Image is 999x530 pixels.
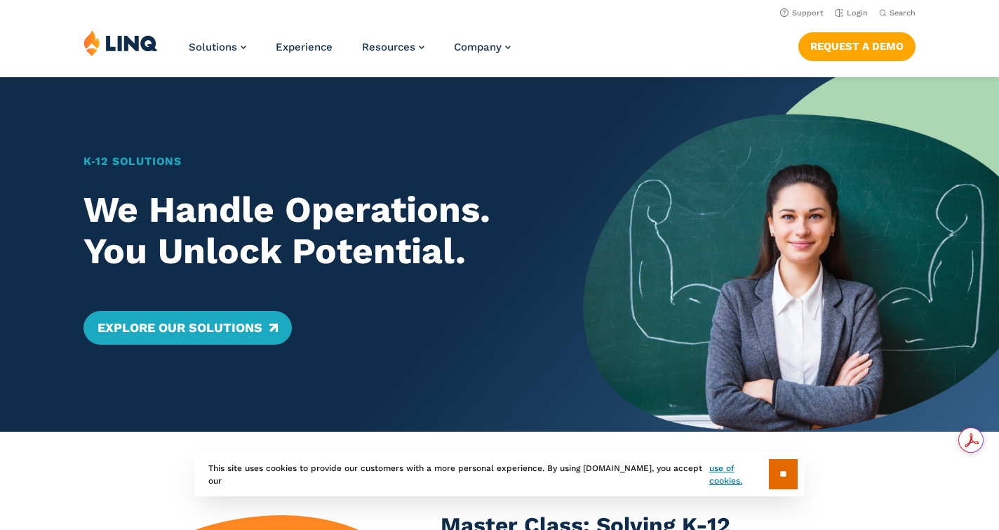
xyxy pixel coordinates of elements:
[83,29,158,56] img: LINQ | K‑12 Software
[362,41,415,53] span: Resources
[83,189,542,272] h2: We Handle Operations. You Unlock Potential.
[454,41,511,53] a: Company
[189,41,237,53] span: Solutions
[83,153,542,170] h1: K‑12 Solutions
[780,8,824,18] a: Support
[890,8,916,18] span: Search
[454,41,502,53] span: Company
[189,41,246,53] a: Solutions
[798,32,916,60] a: Request a Demo
[362,41,424,53] a: Resources
[709,462,769,487] a: use of cookies.
[879,8,916,18] button: Open Search Bar
[798,29,916,60] nav: Button Navigation
[194,452,805,496] div: This site uses cookies to provide our customers with a more personal experience. By using [DOMAIN...
[583,77,999,432] img: Home Banner
[189,29,511,76] nav: Primary Navigation
[276,41,333,53] a: Experience
[83,311,292,345] a: Explore Our Solutions
[835,8,868,18] a: Login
